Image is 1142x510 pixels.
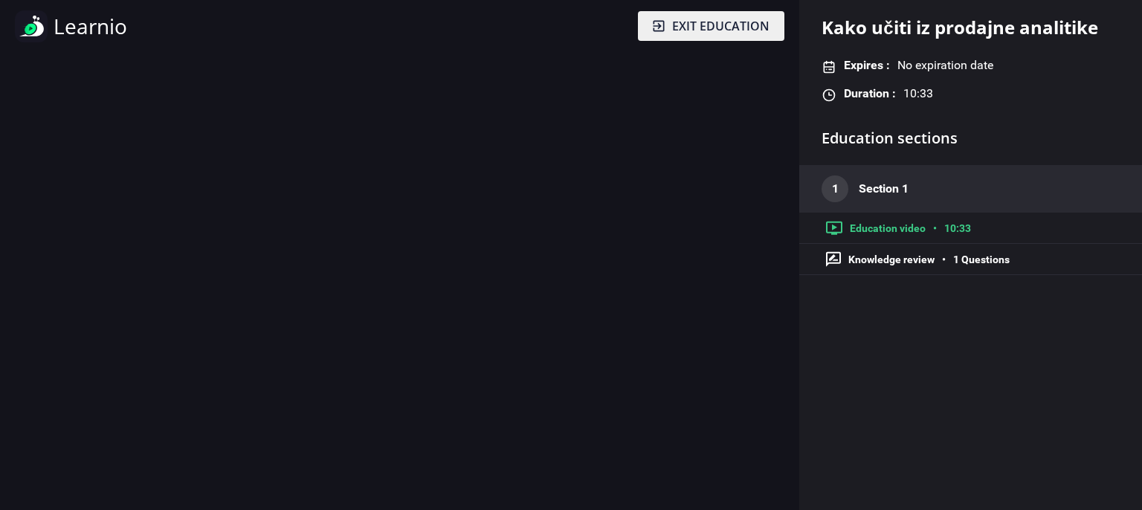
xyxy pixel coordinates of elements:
[15,10,127,42] a: Learnio
[903,85,933,103] span: 10:33
[672,17,770,35] span: Exit education
[638,11,784,41] button: Exit education
[850,219,926,237] span: Education video
[953,251,1010,268] span: 1 Questions
[826,221,842,235] img: education-icon
[54,13,127,39] span: Learnio
[832,177,839,201] span: 1
[944,219,971,237] span: 10:33
[848,251,935,268] span: Knowledge review
[822,129,1120,147] h1: Education sections
[822,15,1120,40] h1: Kako učiti iz prodajne analitike
[933,219,937,237] span: •
[844,57,890,74] span: Expires :
[844,85,896,103] span: Duration :
[859,180,909,198] div: Section 1
[942,251,946,268] span: •
[897,57,993,74] span: No expiration date
[653,20,665,32] img: exit-education-icon
[826,251,841,267] img: quiz-icon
